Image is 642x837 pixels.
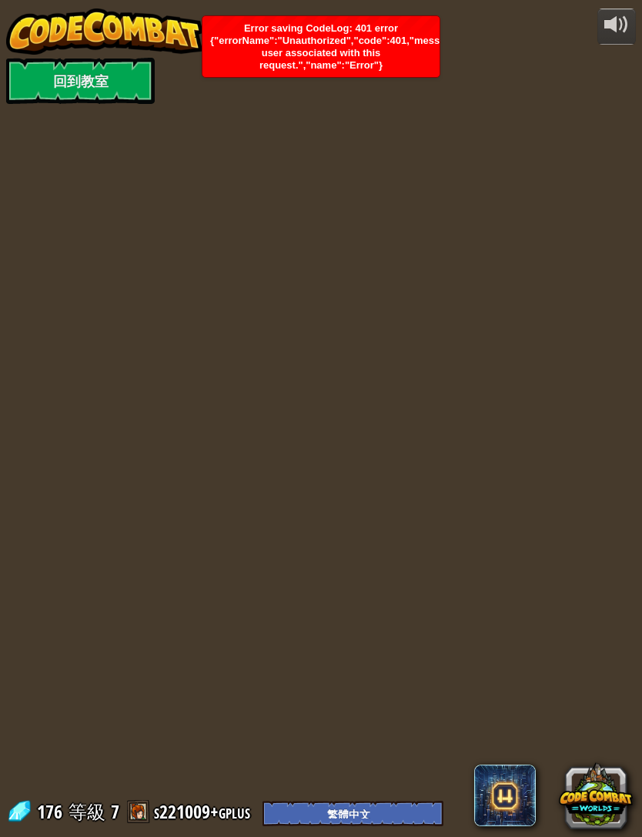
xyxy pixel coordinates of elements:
[111,799,119,824] span: 7
[154,799,255,824] a: s221009+gplus
[6,58,155,104] a: 回到教室
[210,22,483,71] span: Error saving CodeLog: 401 error {"errorName":"Unauthorized","code":401,"message":"No user associa...
[6,8,203,55] img: CodeCombat - Learn how to code by playing a game
[597,8,636,45] button: 調整音量
[69,799,105,825] span: 等級
[37,799,67,824] span: 176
